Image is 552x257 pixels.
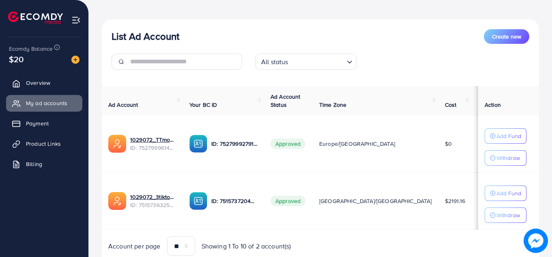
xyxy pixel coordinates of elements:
[211,139,258,149] p: ID: 7527999279103574032
[255,54,357,70] div: Search for option
[211,196,258,206] p: ID: 7515737204606648321
[271,196,305,206] span: Approved
[6,136,82,152] a: Product Links
[189,135,207,153] img: ic-ba-acc.ded83a64.svg
[485,186,526,201] button: Add Fund
[26,160,42,168] span: Billing
[271,138,305,149] span: Approved
[484,29,529,44] button: Create new
[445,101,457,109] span: Cost
[26,140,61,148] span: Product Links
[496,188,521,198] p: Add Fund
[71,15,81,25] img: menu
[319,101,346,109] span: Time Zone
[485,207,526,223] button: Withdraw
[524,229,548,253] img: image
[445,197,465,205] span: $2191.16
[319,197,432,205] span: [GEOGRAPHIC_DATA]/[GEOGRAPHIC_DATA]
[26,99,67,107] span: My ad accounts
[485,128,526,144] button: Add Fund
[6,156,82,172] a: Billing
[496,131,521,141] p: Add Fund
[492,32,521,41] span: Create new
[26,79,50,87] span: Overview
[108,192,126,210] img: ic-ads-acc.e4c84228.svg
[130,193,176,209] div: <span class='underline'>1029072_3tiktok_1749893989137</span></br>7515736325211996168
[319,140,395,148] span: Europe/[GEOGRAPHIC_DATA]
[108,242,161,251] span: Account per page
[108,101,138,109] span: Ad Account
[108,135,126,153] img: ic-ads-acc.e4c84228.svg
[71,56,79,64] img: image
[271,93,301,109] span: Ad Account Status
[445,140,452,148] span: $0
[130,144,176,152] span: ID: 7527999614847467521
[485,150,526,166] button: Withdraw
[8,11,63,24] img: logo
[496,153,520,163] p: Withdraw
[6,115,82,132] a: Payment
[6,95,82,111] a: My ad accounts
[130,201,176,209] span: ID: 7515736325211996168
[9,53,24,65] span: $20
[26,119,49,127] span: Payment
[496,210,520,220] p: Withdraw
[9,45,53,53] span: Ecomdy Balance
[130,136,176,144] a: 1029072_TTmonigrow_1752749004212
[130,193,176,201] a: 1029072_3tiktok_1749893989137
[260,56,290,68] span: All status
[202,242,291,251] span: Showing 1 To 10 of 2 account(s)
[130,136,176,152] div: <span class='underline'>1029072_TTmonigrow_1752749004212</span></br>7527999614847467521
[189,101,217,109] span: Your BC ID
[189,192,207,210] img: ic-ba-acc.ded83a64.svg
[6,75,82,91] a: Overview
[291,54,344,68] input: Search for option
[112,30,179,42] h3: List Ad Account
[485,101,501,109] span: Action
